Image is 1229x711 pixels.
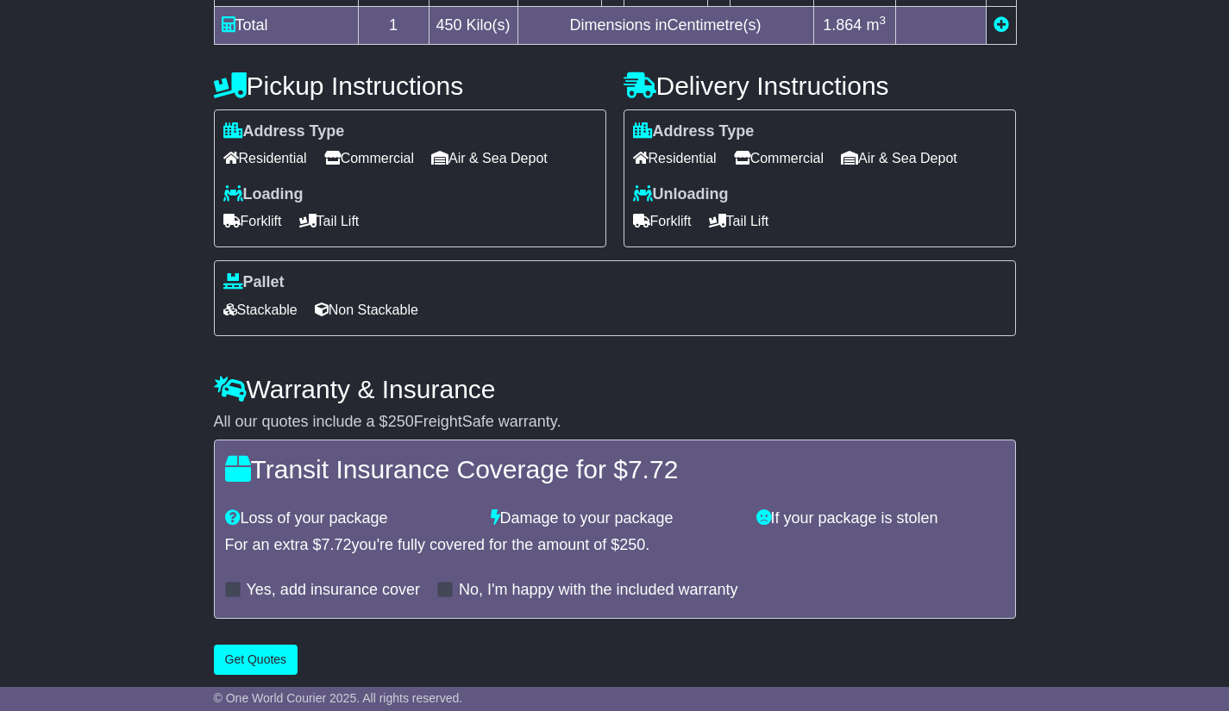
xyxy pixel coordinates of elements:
[823,16,862,34] span: 1.864
[223,185,304,204] label: Loading
[214,6,358,44] td: Total
[223,122,345,141] label: Address Type
[223,208,282,234] span: Forklift
[879,14,886,27] sup: 3
[709,208,769,234] span: Tail Lift
[431,145,548,172] span: Air & Sea Depot
[734,145,824,172] span: Commercial
[517,6,813,44] td: Dimensions in Centimetre(s)
[322,536,352,553] span: 7.72
[223,273,285,292] label: Pallet
[633,185,729,204] label: Unloading
[436,16,462,34] span: 450
[214,691,463,705] span: © One World Courier 2025. All rights reserved.
[315,296,418,323] span: Non Stackable
[459,581,738,600] label: No, I'm happy with the included warranty
[216,509,482,528] div: Loss of your package
[482,509,748,528] div: Damage to your package
[841,145,957,172] span: Air & Sea Depot
[225,536,1005,555] div: For an extra $ you're fully covered for the amount of $ .
[633,208,692,234] span: Forklift
[299,208,360,234] span: Tail Lift
[748,509,1013,528] div: If your package is stolen
[388,413,414,430] span: 250
[628,455,678,483] span: 7.72
[214,375,1016,403] h4: Warranty & Insurance
[214,72,606,100] h4: Pickup Instructions
[223,296,298,323] span: Stackable
[225,455,1005,483] h4: Transit Insurance Coverage for $
[866,16,886,34] span: m
[358,6,429,44] td: 1
[223,145,307,172] span: Residential
[619,536,645,553] span: 250
[633,122,755,141] label: Address Type
[429,6,517,44] td: Kilo(s)
[994,16,1009,34] a: Add new item
[624,72,1016,100] h4: Delivery Instructions
[214,645,298,675] button: Get Quotes
[247,581,420,600] label: Yes, add insurance cover
[214,413,1016,432] div: All our quotes include a $ FreightSafe warranty.
[324,145,414,172] span: Commercial
[633,145,717,172] span: Residential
